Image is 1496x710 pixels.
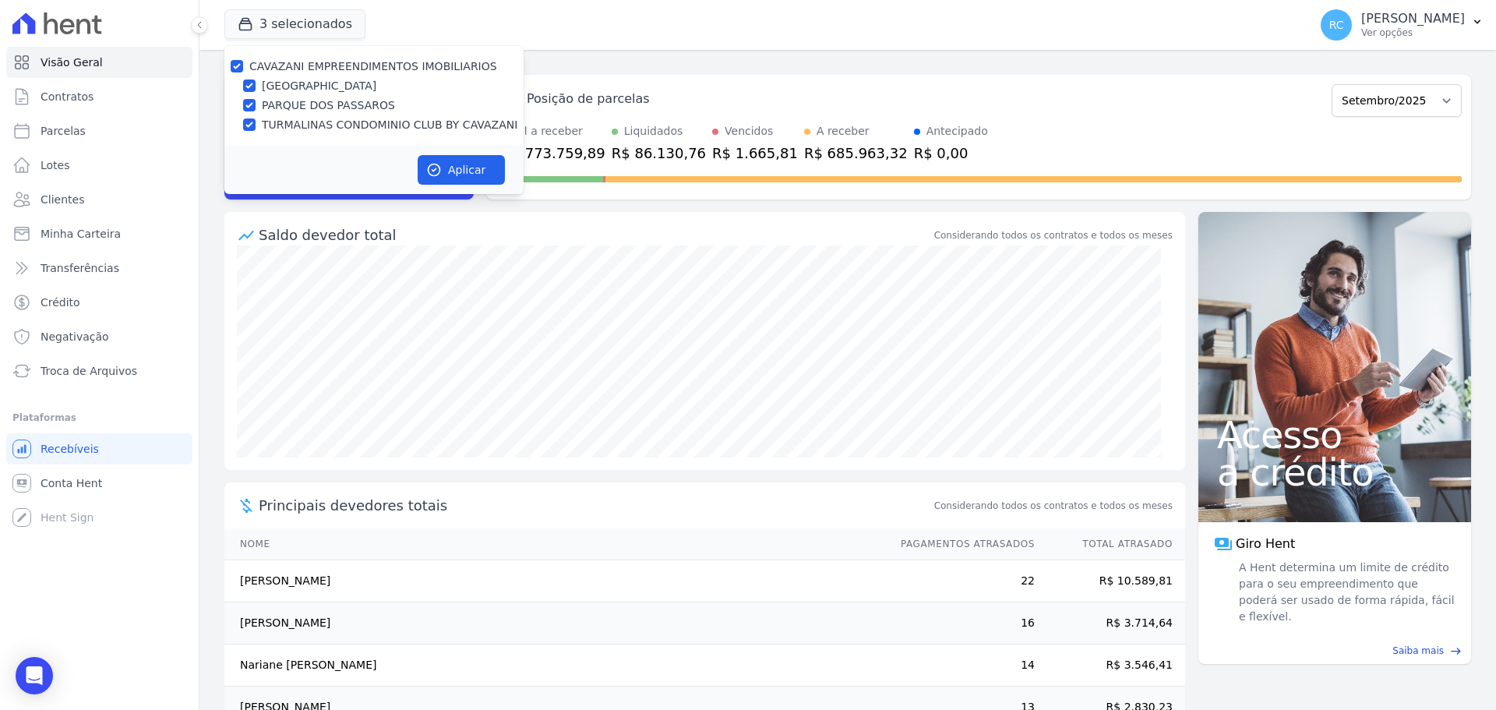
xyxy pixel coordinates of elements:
[1392,644,1444,658] span: Saiba mais
[502,123,605,140] div: Total a receber
[934,228,1173,242] div: Considerando todos os contratos e todos os meses
[886,602,1036,645] td: 16
[41,157,70,173] span: Lotes
[6,287,192,318] a: Crédito
[817,123,870,140] div: A receber
[6,184,192,215] a: Clientes
[1329,19,1344,30] span: RC
[886,645,1036,687] td: 14
[262,97,395,114] label: PARQUE DOS PASSAROS
[1361,11,1465,26] p: [PERSON_NAME]
[6,115,192,147] a: Parcelas
[712,143,798,164] div: R$ 1.665,81
[41,192,84,207] span: Clientes
[6,47,192,78] a: Visão Geral
[224,602,886,645] td: [PERSON_NAME]
[612,143,706,164] div: R$ 86.130,76
[624,123,683,140] div: Liquidados
[527,90,650,108] div: Posição de parcelas
[6,253,192,284] a: Transferências
[6,355,192,387] a: Troca de Arquivos
[6,81,192,112] a: Contratos
[1208,644,1462,658] a: Saiba mais east
[41,89,93,104] span: Contratos
[41,363,137,379] span: Troca de Arquivos
[224,528,886,560] th: Nome
[804,143,908,164] div: R$ 685.963,32
[418,155,505,185] button: Aplicar
[41,226,121,242] span: Minha Carteira
[259,224,931,245] div: Saldo devedor total
[1036,602,1185,645] td: R$ 3.714,64
[262,78,376,94] label: [GEOGRAPHIC_DATA]
[1036,560,1185,602] td: R$ 10.589,81
[1217,416,1452,454] span: Acesso
[914,143,988,164] div: R$ 0,00
[259,495,931,516] span: Principais devedores totais
[41,475,102,491] span: Conta Hent
[502,143,605,164] div: R$ 773.759,89
[41,329,109,344] span: Negativação
[1217,454,1452,491] span: a crédito
[1361,26,1465,39] p: Ver opções
[934,499,1173,513] span: Considerando todos os contratos e todos os meses
[1236,535,1295,553] span: Giro Hent
[249,60,497,72] label: CAVAZANI EMPREENDIMENTOS IMOBILIARIOS
[886,528,1036,560] th: Pagamentos Atrasados
[1236,560,1455,625] span: A Hent determina um limite de crédito para o seu empreendimento que poderá ser usado de forma ráp...
[41,441,99,457] span: Recebíveis
[262,117,517,133] label: TURMALINAS CONDOMINIO CLUB BY CAVAZANI
[6,150,192,181] a: Lotes
[6,321,192,352] a: Negativação
[41,260,119,276] span: Transferências
[6,433,192,465] a: Recebíveis
[1036,645,1185,687] td: R$ 3.546,41
[224,9,365,39] button: 3 selecionados
[6,468,192,499] a: Conta Hent
[224,560,886,602] td: [PERSON_NAME]
[16,657,53,694] div: Open Intercom Messenger
[6,218,192,249] a: Minha Carteira
[12,408,186,427] div: Plataformas
[41,55,103,70] span: Visão Geral
[1036,528,1185,560] th: Total Atrasado
[926,123,988,140] div: Antecipado
[41,123,86,139] span: Parcelas
[224,645,886,687] td: Nariane [PERSON_NAME]
[725,123,773,140] div: Vencidos
[1308,3,1496,47] button: RC [PERSON_NAME] Ver opções
[41,295,80,310] span: Crédito
[1450,645,1462,657] span: east
[886,560,1036,602] td: 22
